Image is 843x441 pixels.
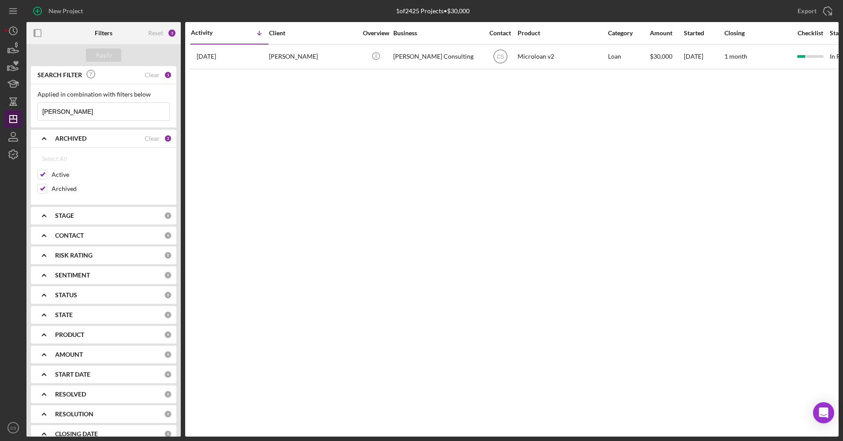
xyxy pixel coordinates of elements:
div: Category [608,30,649,37]
b: PRODUCT [55,331,84,338]
b: Filters [95,30,112,37]
div: $30,000 [650,45,683,68]
button: Export [789,2,839,20]
div: 0 [164,410,172,418]
label: Active [52,170,170,179]
div: Started [684,30,724,37]
div: 0 [164,212,172,220]
b: RESOLUTION [55,411,93,418]
div: 2 [164,135,172,142]
div: [DATE] [684,45,724,68]
div: Product [518,30,606,37]
div: Business [393,30,481,37]
div: [PERSON_NAME] [269,45,357,68]
b: START DATE [55,371,90,378]
b: SEARCH FILTER [37,71,82,78]
div: Contact [484,30,517,37]
div: Overview [359,30,392,37]
button: Apply [86,49,121,62]
button: Select All [37,150,72,168]
div: Clear [145,71,160,78]
div: 0 [164,331,172,339]
b: STAGE [55,212,74,219]
div: Closing [724,30,791,37]
div: 0 [164,251,172,259]
div: 1 of 2425 Projects • $30,000 [396,7,470,15]
div: Select All [42,150,67,168]
text: CS [496,54,504,60]
label: Archived [52,184,170,193]
b: RISK RATING [55,252,93,259]
div: Export [798,2,817,20]
div: Loan [608,45,649,68]
b: CLOSING DATE [55,430,98,437]
div: 0 [164,390,172,398]
b: AMOUNT [55,351,83,358]
div: New Project [48,2,83,20]
time: 1 month [724,52,747,60]
div: Open Intercom Messenger [813,402,834,423]
div: Reset [148,30,163,37]
text: CS [10,426,16,430]
time: 2025-08-15 00:06 [197,53,216,60]
div: 0 [164,370,172,378]
b: RESOLVED [55,391,86,398]
div: Activity [191,29,230,36]
div: Apply [96,49,112,62]
button: New Project [26,2,92,20]
div: 0 [164,291,172,299]
b: SENTIMENT [55,272,90,279]
div: [PERSON_NAME] Consulting [393,45,481,68]
div: Clear [145,135,160,142]
div: Microloan v2 [518,45,606,68]
b: CONTACT [55,232,84,239]
b: STATE [55,311,73,318]
div: Client [269,30,357,37]
div: 0 [164,232,172,239]
div: 0 [164,271,172,279]
div: Amount [650,30,683,37]
div: 3 [168,29,176,37]
div: 1 [164,71,172,79]
div: Applied in combination with filters below [37,91,170,98]
button: CS [4,419,22,437]
div: 0 [164,351,172,359]
div: Checklist [791,30,829,37]
b: ARCHIVED [55,135,86,142]
div: 0 [164,311,172,319]
b: STATUS [55,292,77,299]
div: 0 [164,430,172,438]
